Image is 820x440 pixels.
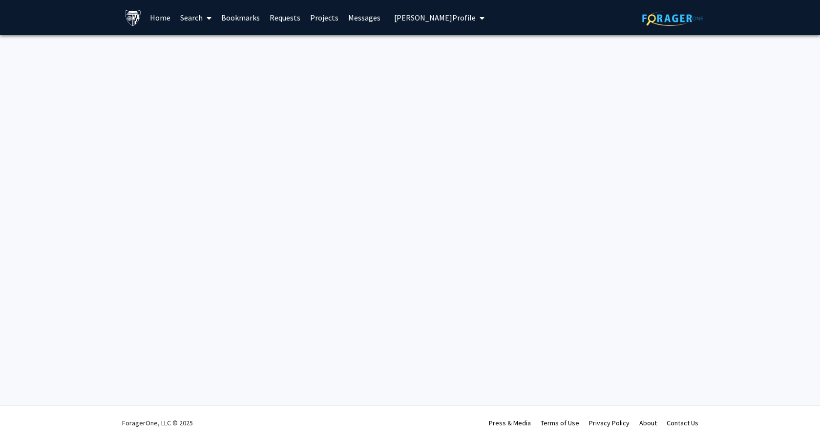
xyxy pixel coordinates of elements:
[541,419,579,427] a: Terms of Use
[589,419,630,427] a: Privacy Policy
[122,406,193,440] div: ForagerOne, LLC © 2025
[305,0,343,35] a: Projects
[639,419,657,427] a: About
[265,0,305,35] a: Requests
[125,9,142,26] img: Johns Hopkins University Logo
[343,0,385,35] a: Messages
[642,11,703,26] img: ForagerOne Logo
[394,13,476,22] span: [PERSON_NAME] Profile
[489,419,531,427] a: Press & Media
[175,0,216,35] a: Search
[216,0,265,35] a: Bookmarks
[667,419,698,427] a: Contact Us
[145,0,175,35] a: Home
